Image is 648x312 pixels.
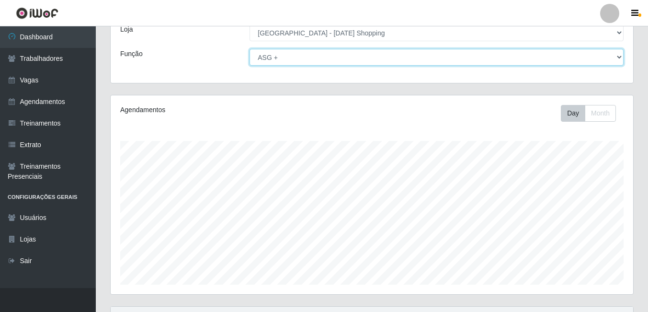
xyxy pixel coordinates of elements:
[561,105,585,122] button: Day
[120,24,133,35] label: Loja
[585,105,616,122] button: Month
[16,7,58,19] img: CoreUI Logo
[561,105,624,122] div: Toolbar with button groups
[561,105,616,122] div: First group
[120,105,321,115] div: Agendamentos
[120,49,143,59] label: Função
